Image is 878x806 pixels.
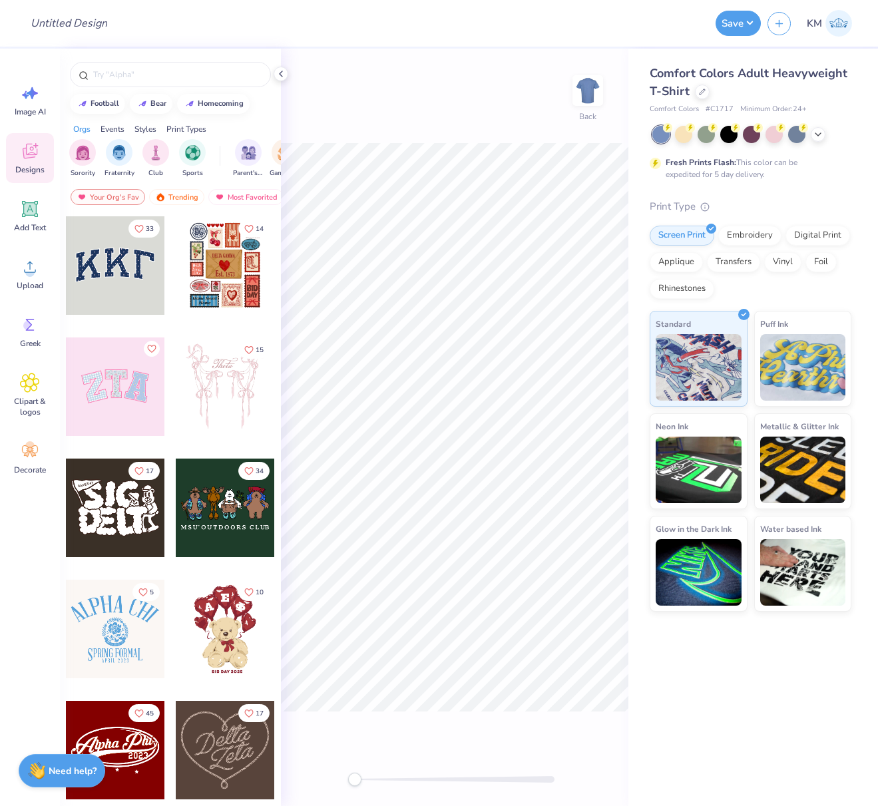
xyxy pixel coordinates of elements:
[146,226,154,232] span: 33
[177,94,250,114] button: homecoming
[656,522,732,536] span: Glow in the Dark Ink
[256,226,264,232] span: 14
[760,539,846,606] img: Water based Ink
[760,317,788,331] span: Puff Ink
[148,145,163,160] img: Club Image
[760,334,846,401] img: Puff Ink
[146,468,154,475] span: 17
[805,252,837,272] div: Foil
[150,589,154,596] span: 5
[8,396,52,417] span: Clipart & logos
[134,123,156,135] div: Styles
[233,139,264,178] div: filter for Parent's Weekend
[785,226,850,246] div: Digital Print
[132,583,160,601] button: Like
[238,704,270,722] button: Like
[706,104,734,115] span: # C1717
[208,189,284,205] div: Most Favorited
[75,145,91,160] img: Sorority Image
[137,100,148,108] img: trend_line.gif
[241,145,256,160] img: Parent's Weekend Image
[764,252,801,272] div: Vinyl
[740,104,807,115] span: Minimum Order: 24 +
[214,192,225,202] img: most_fav.gif
[656,419,688,433] span: Neon Ink
[650,226,714,246] div: Screen Print
[656,334,742,401] img: Standard
[149,189,204,205] div: Trending
[101,123,124,135] div: Events
[73,123,91,135] div: Orgs
[238,220,270,238] button: Like
[238,462,270,480] button: Like
[77,100,88,108] img: trend_line.gif
[71,168,95,178] span: Sorority
[15,164,45,175] span: Designs
[148,168,163,178] span: Club
[233,168,264,178] span: Parent's Weekend
[666,157,736,168] strong: Fresh Prints Flash:
[14,465,46,475] span: Decorate
[656,317,691,331] span: Standard
[128,220,160,238] button: Like
[49,765,97,777] strong: Need help?
[650,252,703,272] div: Applique
[15,106,46,117] span: Image AI
[91,100,119,107] div: football
[656,539,742,606] img: Glow in the Dark Ink
[150,100,166,107] div: bear
[144,341,160,357] button: Like
[105,139,134,178] button: filter button
[20,338,41,349] span: Greek
[70,94,125,114] button: football
[69,139,96,178] div: filter for Sorority
[128,462,160,480] button: Like
[166,123,206,135] div: Print Types
[233,139,264,178] button: filter button
[666,156,829,180] div: This color can be expedited for 5 day delivery.
[256,347,264,353] span: 15
[574,77,601,104] img: Back
[650,104,699,115] span: Comfort Colors
[256,710,264,717] span: 17
[179,139,206,178] button: filter button
[69,139,96,178] button: filter button
[17,280,43,291] span: Upload
[760,419,839,433] span: Metallic & Glitter Ink
[112,145,126,160] img: Fraternity Image
[650,279,714,299] div: Rhinestones
[14,222,46,233] span: Add Text
[270,168,300,178] span: Game Day
[130,94,172,114] button: bear
[77,192,87,202] img: most_fav.gif
[348,773,361,786] div: Accessibility label
[256,589,264,596] span: 10
[256,468,264,475] span: 34
[801,10,858,37] a: KM
[92,68,262,81] input: Try "Alpha"
[142,139,169,178] div: filter for Club
[238,583,270,601] button: Like
[278,145,293,160] img: Game Day Image
[20,10,118,37] input: Untitled Design
[142,139,169,178] button: filter button
[184,100,195,108] img: trend_line.gif
[270,139,300,178] button: filter button
[825,10,852,37] img: Katrina Mae Mijares
[71,189,145,205] div: Your Org's Fav
[128,704,160,722] button: Like
[716,11,761,36] button: Save
[760,522,821,536] span: Water based Ink
[656,437,742,503] img: Neon Ink
[179,139,206,178] div: filter for Sports
[760,437,846,503] img: Metallic & Glitter Ink
[198,100,244,107] div: homecoming
[650,65,847,99] span: Comfort Colors Adult Heavyweight T-Shirt
[807,16,822,31] span: KM
[238,341,270,359] button: Like
[155,192,166,202] img: trending.gif
[146,710,154,717] span: 45
[718,226,781,246] div: Embroidery
[185,145,200,160] img: Sports Image
[105,139,134,178] div: filter for Fraternity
